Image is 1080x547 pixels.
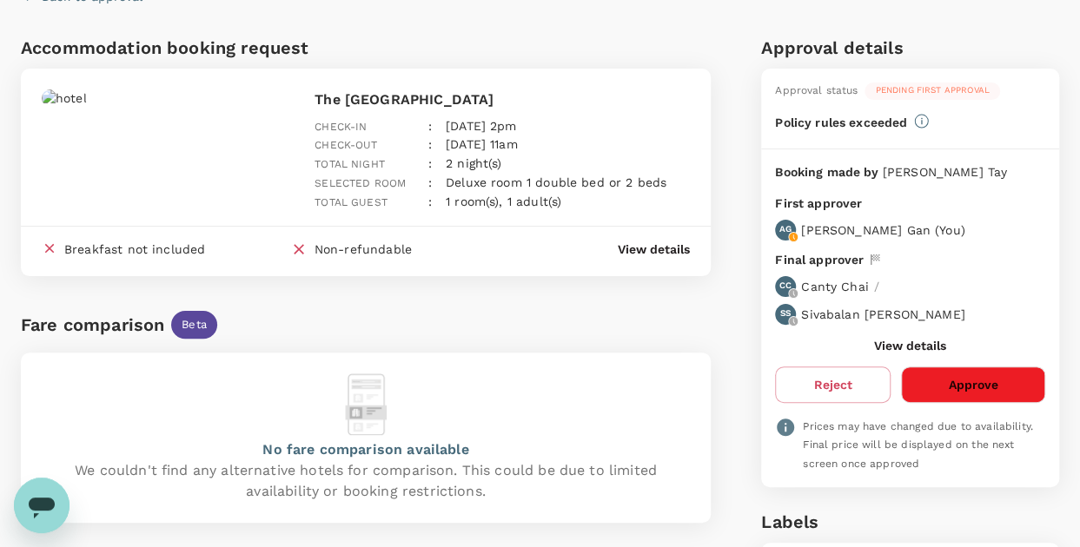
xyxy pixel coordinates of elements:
p: [PERSON_NAME] Tay [883,163,1008,181]
p: AG [779,223,792,235]
h6: Labels [761,508,1059,536]
p: Policy rules exceeded [775,114,907,131]
p: Booking made by [775,163,882,181]
div: Approval status [775,82,858,100]
div: Non-refundable [315,241,412,262]
button: Approve [901,366,1045,403]
img: hotel [42,89,87,107]
button: Reject [775,366,891,403]
h6: Accommodation booking request [21,34,362,62]
p: [DATE] 2pm [446,117,517,135]
span: Selected room [315,177,406,189]
div: : [414,122,432,155]
span: Check-in [315,121,367,133]
p: 1 room(s), 1 adult(s) [446,193,561,210]
div: Fare comparison [21,311,164,339]
iframe: Button to launch messaging window [14,478,70,533]
p: Canty Chai [801,278,869,295]
div: : [414,141,432,174]
span: Check-out [315,139,377,151]
h6: Approval details [761,34,1059,62]
span: Beta [171,317,217,333]
button: View details [874,339,946,353]
div: : [414,160,432,193]
span: Total guest [315,196,388,208]
button: View details [618,241,690,258]
p: First approver [775,194,1045,213]
p: Final approver [775,251,864,269]
p: No fare comparison available [262,439,468,460]
p: The [GEOGRAPHIC_DATA] [315,89,690,110]
span: Pending first approval [865,84,999,96]
p: Sivabalan [PERSON_NAME] [801,306,964,323]
div: Breakfast not included [64,241,205,258]
span: Prices may have changed due to availability. Final price will be displayed on the next screen onc... [803,420,1033,471]
p: Deluxe room 1 double bed or 2 beds [446,174,666,191]
p: [PERSON_NAME] Gan ( You ) [801,221,964,239]
p: We couldn't find any alternative hotels for comparison. This could be due to limited availability... [42,460,690,502]
p: 2 night(s) [446,155,502,172]
img: hotel-alternative-empty-logo [345,373,387,435]
span: Total night [315,158,385,170]
p: / [874,278,879,295]
p: SS [780,307,791,320]
p: CC [779,280,792,292]
p: [DATE] 11am [446,135,518,153]
div: : [414,103,432,136]
div: : [414,179,432,212]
